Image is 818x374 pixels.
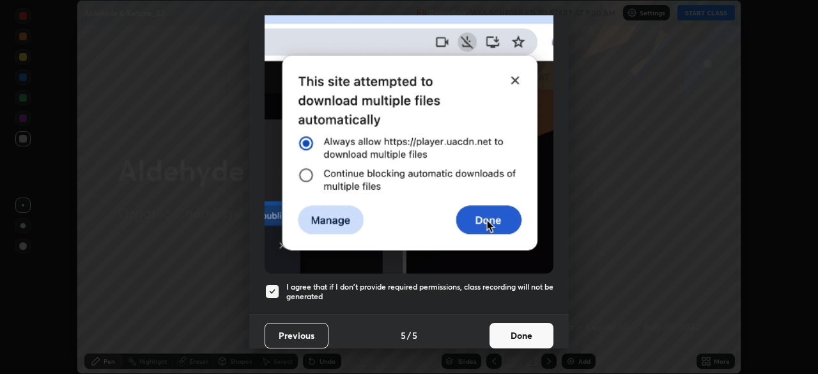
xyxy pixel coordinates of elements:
[407,329,411,342] h4: /
[401,329,406,342] h4: 5
[490,323,553,348] button: Done
[412,329,417,342] h4: 5
[265,323,328,348] button: Previous
[286,282,553,302] h5: I agree that if I don't provide required permissions, class recording will not be generated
